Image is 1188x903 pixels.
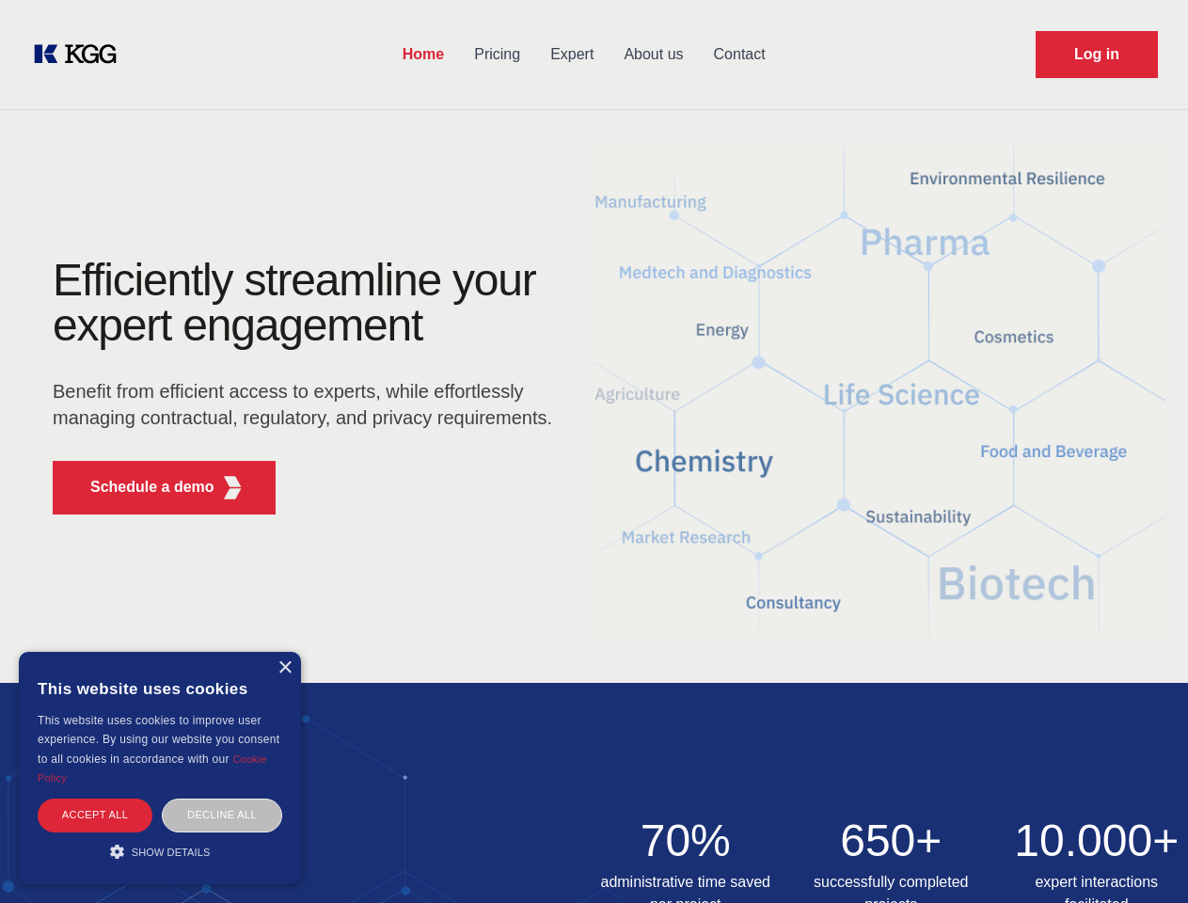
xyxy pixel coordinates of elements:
h1: Efficiently streamline your expert engagement [53,258,564,348]
span: Show details [132,847,211,858]
div: Show details [38,842,282,861]
a: KOL Knowledge Platform: Talk to Key External Experts (KEE) [30,40,132,70]
img: KGG Fifth Element RED [221,476,245,499]
iframe: Chat Widget [1094,813,1188,903]
div: Accept all [38,799,152,832]
a: Pricing [459,30,535,79]
a: About us [609,30,698,79]
div: Decline all [162,799,282,832]
h2: 70% [594,818,778,863]
div: This website uses cookies [38,666,282,711]
a: Cookie Policy [38,753,267,784]
a: Home [388,30,459,79]
span: This website uses cookies to improve user experience. By using our website you consent to all coo... [38,714,279,766]
a: Expert [535,30,609,79]
p: Benefit from efficient access to experts, while effortlessly managing contractual, regulatory, an... [53,378,564,431]
div: Close [277,661,292,675]
button: Schedule a demoKGG Fifth Element RED [53,461,276,515]
p: Schedule a demo [90,476,214,499]
h2: 650+ [800,818,983,863]
a: Request Demo [1036,31,1158,78]
a: Contact [699,30,781,79]
img: KGG Fifth Element RED [594,122,1166,664]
